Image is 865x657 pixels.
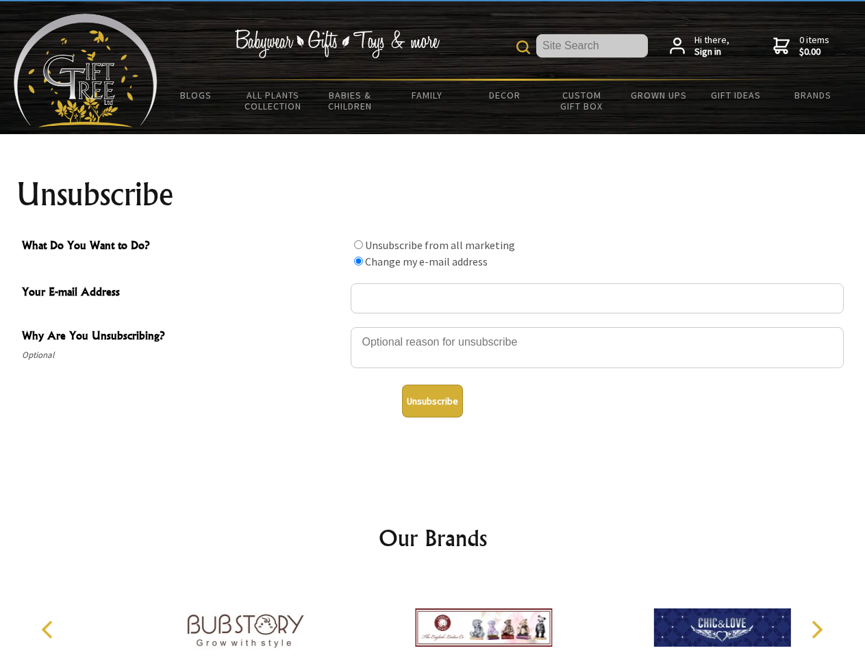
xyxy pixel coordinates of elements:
button: Unsubscribe [402,385,463,417]
input: What Do You Want to Do? [354,240,363,249]
strong: $0.00 [799,46,829,58]
span: Optional [22,347,344,363]
h2: Our Brands [27,521,838,554]
a: All Plants Collection [235,81,312,120]
label: Change my e-mail address [365,255,488,268]
button: Next [801,615,831,645]
input: Site Search [536,34,648,57]
a: Custom Gift Box [543,81,620,120]
input: Your E-mail Address [351,283,844,313]
img: product search [516,40,530,54]
a: Decor [466,81,543,109]
span: Your E-mail Address [22,283,344,303]
a: BLOGS [158,81,235,109]
span: 0 items [799,34,829,58]
input: What Do You Want to Do? [354,257,363,266]
a: 0 items$0.00 [773,34,829,58]
img: Babywear - Gifts - Toys & more [234,29,440,58]
a: Grown Ups [620,81,697,109]
span: What Do You Want to Do? [22,237,344,257]
a: Gift Ideas [697,81,775,109]
strong: Sign in [694,46,729,58]
h1: Unsubscribe [16,178,849,211]
label: Unsubscribe from all marketing [365,238,515,252]
span: Hi there, [694,34,729,58]
a: Hi there,Sign in [670,34,729,58]
button: Previous [34,615,64,645]
textarea: Why Are You Unsubscribing? [351,327,844,368]
img: Babyware - Gifts - Toys and more... [14,14,158,127]
span: Why Are You Unsubscribing? [22,327,344,347]
a: Brands [775,81,852,109]
a: Babies & Children [312,81,389,120]
a: Family [389,81,466,109]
